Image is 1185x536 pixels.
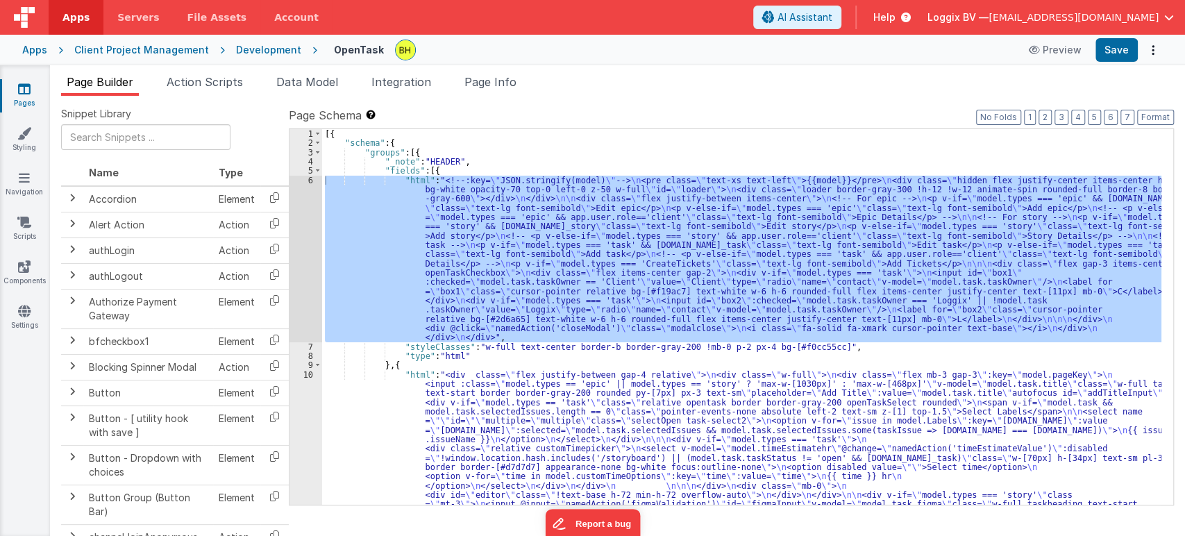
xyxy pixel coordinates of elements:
[289,129,322,138] div: 1
[167,75,243,89] span: Action Scripts
[61,107,131,121] span: Snippet Library
[213,263,260,289] td: Action
[213,289,260,328] td: Element
[1020,39,1090,61] button: Preview
[213,380,260,405] td: Element
[289,351,322,360] div: 8
[989,10,1159,24] span: [EMAIL_ADDRESS][DOMAIN_NAME]
[1143,40,1163,60] button: Options
[1054,110,1068,125] button: 3
[396,40,415,60] img: 3ad3aa5857d352abba5aafafe73d6257
[1104,110,1118,125] button: 6
[236,43,301,57] div: Development
[213,445,260,485] td: Element
[89,167,119,178] span: Name
[83,212,213,237] td: Alert Action
[213,328,260,354] td: Element
[62,10,90,24] span: Apps
[83,354,213,380] td: Blocking Spinner Modal
[371,75,431,89] span: Integration
[1024,110,1036,125] button: 1
[83,328,213,354] td: bfcheckbox1
[289,157,322,166] div: 4
[289,342,322,351] div: 7
[213,354,260,380] td: Action
[61,124,230,150] input: Search Snippets ...
[213,212,260,237] td: Action
[83,237,213,263] td: authLogin
[187,10,247,24] span: File Assets
[67,75,133,89] span: Page Builder
[289,107,362,124] span: Page Schema
[289,138,322,147] div: 2
[464,75,516,89] span: Page Info
[1039,110,1052,125] button: 2
[74,43,209,57] div: Client Project Management
[117,10,159,24] span: Servers
[289,176,322,342] div: 6
[83,186,213,212] td: Accordion
[276,75,338,89] span: Data Model
[1120,110,1134,125] button: 7
[753,6,841,29] button: AI Assistant
[778,10,832,24] span: AI Assistant
[213,186,260,212] td: Element
[289,148,322,157] div: 3
[22,43,47,57] div: Apps
[83,445,213,485] td: Button - Dropdown with choices
[1071,110,1085,125] button: 4
[213,485,260,524] td: Element
[1137,110,1174,125] button: Format
[289,166,322,175] div: 5
[976,110,1021,125] button: No Folds
[927,10,989,24] span: Loggix BV —
[213,405,260,445] td: Element
[334,44,384,55] h4: OpenTask
[289,360,322,369] div: 9
[83,289,213,328] td: Authorize Payment Gateway
[219,167,243,178] span: Type
[1088,110,1101,125] button: 5
[83,380,213,405] td: Button
[1095,38,1138,62] button: Save
[83,263,213,289] td: authLogout
[927,10,1174,24] button: Loggix BV — [EMAIL_ADDRESS][DOMAIN_NAME]
[83,485,213,524] td: Button Group (Button Bar)
[873,10,896,24] span: Help
[83,405,213,445] td: Button - [ utility hook with save ]
[213,237,260,263] td: Action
